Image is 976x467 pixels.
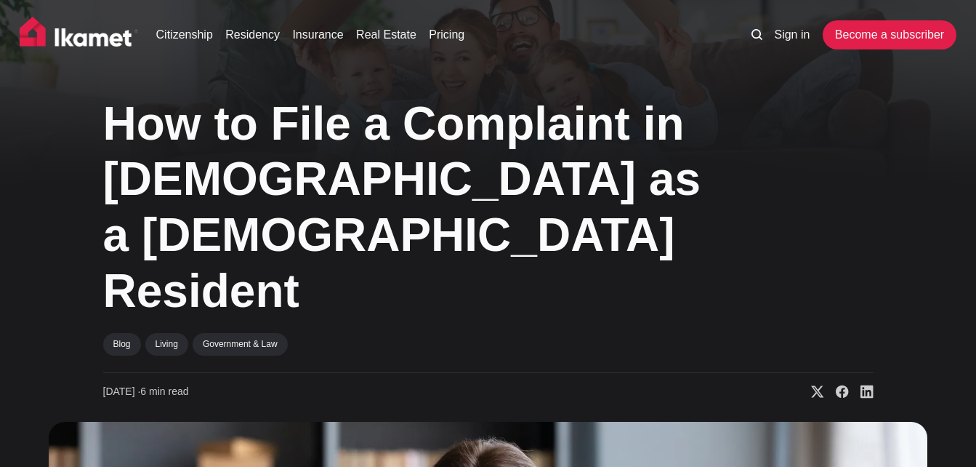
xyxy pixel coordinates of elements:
span: [DATE] ∙ [103,386,141,397]
a: Government & Law [193,333,288,355]
a: Real Estate [356,26,416,44]
a: Residency [225,26,280,44]
a: Citizenship [156,26,213,44]
a: Living [145,333,188,355]
a: Share on X [799,385,824,399]
a: Become a subscriber [823,20,956,49]
a: Sign in [774,26,810,44]
a: Blog [103,333,141,355]
time: 6 min read [103,385,189,399]
a: Share on Linkedin [849,385,874,399]
a: Pricing [429,26,464,44]
a: Insurance [292,26,343,44]
h1: How to File a Complaint in [DEMOGRAPHIC_DATA] as a [DEMOGRAPHIC_DATA] Resident [103,96,714,319]
img: Ikamet home [20,17,139,53]
a: Share on Facebook [824,385,849,399]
